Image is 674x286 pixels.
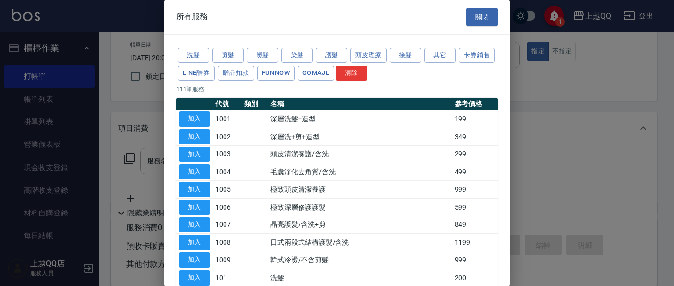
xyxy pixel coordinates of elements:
[179,252,210,268] button: 加入
[176,85,498,94] p: 111 筆服務
[452,198,498,216] td: 599
[213,163,242,181] td: 1004
[350,48,387,63] button: 頭皮理療
[176,12,208,22] span: 所有服務
[424,48,456,63] button: 其它
[452,181,498,199] td: 999
[212,48,244,63] button: 剪髮
[213,110,242,128] td: 1001
[179,235,210,250] button: 加入
[268,181,452,199] td: 極致頭皮清潔養護
[452,128,498,145] td: 349
[452,98,498,110] th: 參考價格
[268,145,452,163] td: 頭皮清潔養護/含洗
[452,110,498,128] td: 199
[298,66,334,81] button: GOMAJL
[213,128,242,145] td: 1002
[390,48,421,63] button: 接髮
[179,182,210,197] button: 加入
[218,66,254,81] button: 贈品扣款
[213,216,242,234] td: 1007
[268,98,452,110] th: 名稱
[452,145,498,163] td: 299
[466,8,498,26] button: 關閉
[213,251,242,269] td: 1009
[179,129,210,144] button: 加入
[268,163,452,181] td: 毛囊淨化去角質/含洗
[336,66,367,81] button: 清除
[213,198,242,216] td: 1006
[459,48,495,63] button: 卡券銷售
[247,48,278,63] button: 燙髮
[179,147,210,162] button: 加入
[268,216,452,234] td: 晶亮護髮/含洗+剪
[281,48,313,63] button: 染髮
[452,163,498,181] td: 499
[316,48,347,63] button: 護髮
[178,66,215,81] button: LINE酷券
[178,48,209,63] button: 洗髮
[179,164,210,179] button: 加入
[268,128,452,145] td: 深層洗+剪+造型
[179,200,210,215] button: 加入
[268,234,452,251] td: 日式兩段式結構護髮/含洗
[179,270,210,286] button: 加入
[257,66,295,81] button: FUNNOW
[213,145,242,163] td: 1003
[268,110,452,128] td: 深層洗髮+造型
[268,251,452,269] td: 韓式冷燙/不含剪髮
[213,234,242,251] td: 1008
[242,98,268,110] th: 類別
[452,251,498,269] td: 999
[213,181,242,199] td: 1005
[179,111,210,127] button: 加入
[213,98,242,110] th: 代號
[452,216,498,234] td: 849
[268,198,452,216] td: 極致深層修護護髮
[179,217,210,233] button: 加入
[452,234,498,251] td: 1199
